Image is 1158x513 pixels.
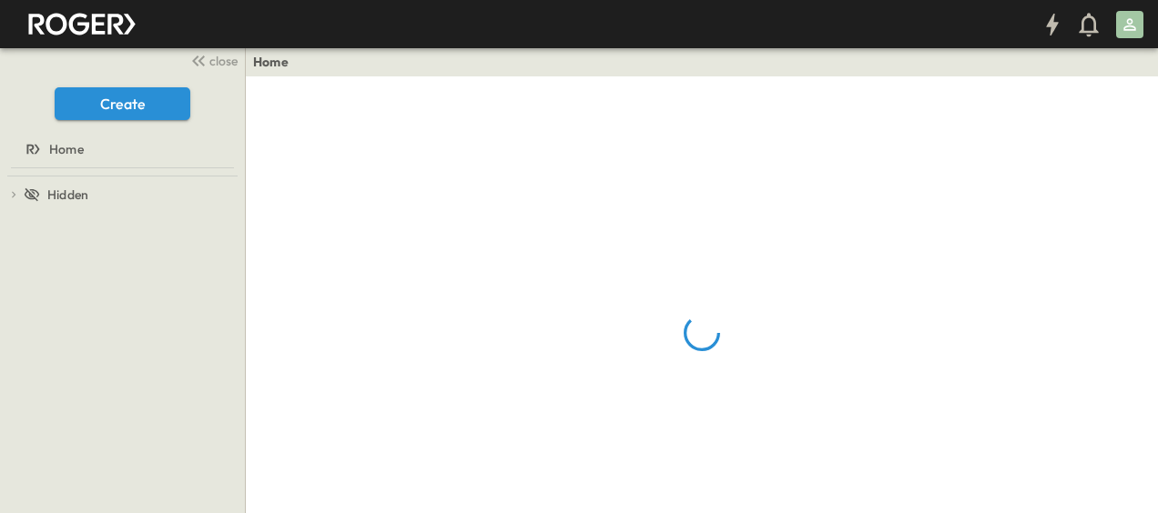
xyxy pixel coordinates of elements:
a: Home [4,136,238,162]
button: Create [55,87,190,120]
button: close [183,47,241,73]
span: close [209,52,238,70]
span: Hidden [47,186,88,204]
nav: breadcrumbs [253,53,300,71]
span: Home [49,140,84,158]
a: Home [253,53,289,71]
